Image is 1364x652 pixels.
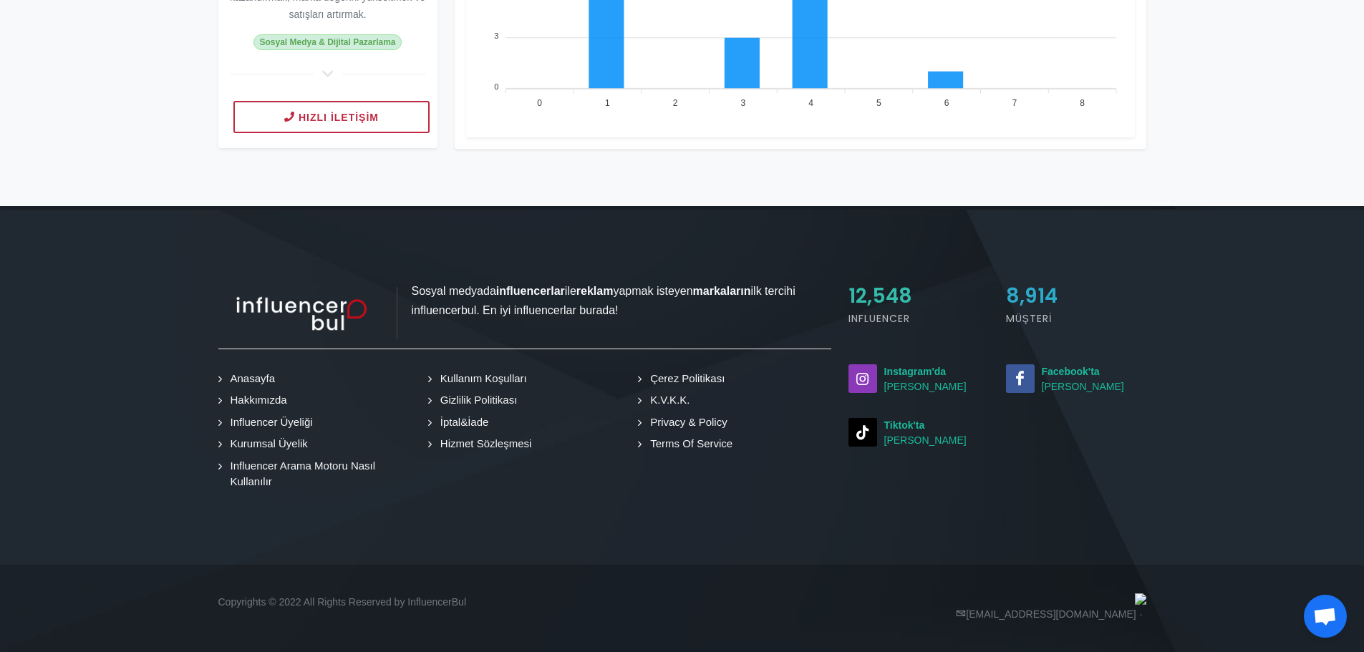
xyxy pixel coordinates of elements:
[218,287,397,339] img: influencer_light.png
[642,436,735,452] a: Terms Of Service
[876,98,881,108] tspan: 5
[884,366,947,377] strong: Instagram'da
[1006,364,1146,394] small: [PERSON_NAME]
[1135,593,1146,605] img: logo_band_white@1x.png
[848,311,989,326] h5: Influencer
[210,593,682,645] div: Copyrights © 2022 All Rights Reserved by InfluencerBul
[740,98,745,108] tspan: 3
[848,418,989,448] a: Tiktok'ta[PERSON_NAME]
[222,458,411,490] a: Influencer Arama Motoru Nasıl Kullanılır
[1140,605,1143,623] span: ·
[1012,98,1017,108] tspan: 7
[808,98,813,108] tspan: 4
[494,31,498,40] tspan: 3
[848,364,989,394] small: [PERSON_NAME]
[642,392,692,409] a: K.V.K.K.
[253,34,402,50] span: Sosyal Medya & Dijital Pazarlama
[848,282,912,310] span: 12,548
[432,436,534,452] a: Hizmet Sözleşmesi
[222,371,278,387] a: Anasayfa
[233,102,430,134] button: Hızlı İletişim
[1080,98,1085,108] tspan: 8
[642,371,727,387] a: Çerez Politikası
[1304,595,1347,638] a: Açık sohbet
[222,392,289,409] a: Hakkımızda
[222,414,315,431] a: Influencer Üyeliği
[672,98,677,108] tspan: 2
[1042,366,1100,377] strong: Facebook'ta
[605,98,610,108] tspan: 1
[693,285,751,297] strong: markaların
[218,281,831,320] p: Sosyal medyada ile yapmak isteyen ilk tercihi influencerbul. En iyi influencerlar burada!
[848,418,989,448] small: [PERSON_NAME]
[222,436,310,452] a: Kurumsal Üyelik
[537,98,542,108] tspan: 0
[884,419,925,431] strong: Tiktok'ta
[1006,364,1146,394] a: Facebook'ta[PERSON_NAME]
[496,285,565,297] strong: influencerlar
[642,414,730,431] a: Privacy & Policy
[432,392,520,409] a: Gizlilik Politikası
[432,414,491,431] a: İptal&İade
[1006,282,1058,310] span: 8,914
[944,98,949,108] tspan: 6
[432,371,529,387] a: Kullanım Koşulları
[682,593,1155,645] div: [EMAIL_ADDRESS][DOMAIN_NAME]
[494,82,498,90] tspan: 0
[848,364,989,394] a: Instagram'da[PERSON_NAME]
[1006,311,1146,326] h5: Müşteri
[576,285,614,297] strong: reklam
